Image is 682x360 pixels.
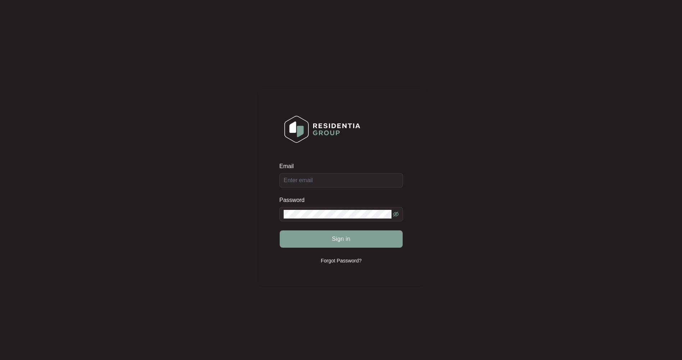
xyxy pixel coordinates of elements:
[280,111,365,148] img: Login Logo
[332,235,351,243] span: Sign in
[279,163,299,170] label: Email
[279,173,403,188] input: Email
[284,210,392,219] input: Password
[321,257,362,264] p: Forgot Password?
[280,230,403,248] button: Sign in
[393,211,399,217] span: eye-invisible
[279,197,310,204] label: Password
